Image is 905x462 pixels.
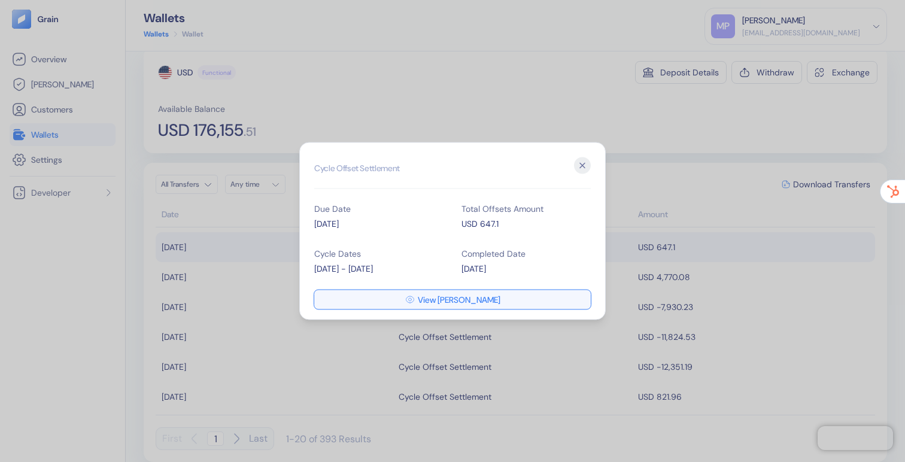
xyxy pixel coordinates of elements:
[314,263,444,275] div: [DATE] - [DATE]
[314,205,444,213] div: Due Date
[314,218,444,230] div: [DATE]
[461,218,591,230] div: USD 647.1
[314,290,591,309] button: View [PERSON_NAME]
[461,250,591,258] div: Completed Date
[314,157,591,189] h2: Cycle Offset Settlement
[418,296,500,304] span: View [PERSON_NAME]
[314,250,444,258] div: Cycle Dates
[461,205,591,213] div: Total Offsets Amount
[461,263,591,275] div: [DATE]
